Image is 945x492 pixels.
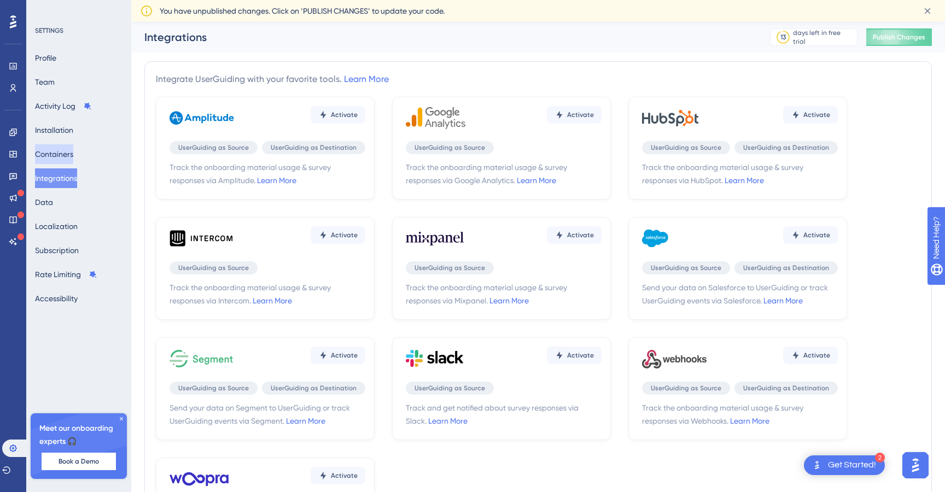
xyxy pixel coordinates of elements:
a: Learn More [725,176,764,185]
span: Meet our onboarding experts 🎧 [39,422,118,448]
span: UserGuiding as Source [415,384,485,393]
span: Track the onboarding material usage & survey responses via Google Analytics. [406,161,602,187]
span: Send your data on Segment to UserGuiding or track UserGuiding events via Segment. [170,401,365,427]
span: UserGuiding as Source [651,143,721,152]
div: SETTINGS [35,26,124,35]
span: Book a Demo [59,457,99,466]
button: Containers [35,144,73,164]
button: Activate [311,106,365,124]
span: UserGuiding as Source [178,384,249,393]
button: Installation [35,120,73,140]
span: Track the onboarding material usage & survey responses via Mixpanel. [406,281,602,307]
div: days left in free trial [793,28,854,46]
div: 2 [875,453,885,462]
iframe: UserGuiding AI Assistant Launcher [899,449,932,482]
span: UserGuiding as Destination [743,143,829,152]
button: Team [35,72,55,92]
span: Track the onboarding material usage & survey responses via HubSpot. [642,161,838,187]
div: Open Get Started! checklist, remaining modules: 2 [804,455,885,475]
div: Integrations [144,30,743,45]
button: Accessibility [35,289,78,308]
span: UserGuiding as Source [415,263,485,272]
button: Rate Limiting [35,265,97,284]
button: Activate [547,347,602,364]
span: UserGuiding as Source [651,263,721,272]
div: Get Started! [828,459,876,471]
span: UserGuiding as Destination [743,384,829,393]
button: Activate [547,226,602,244]
span: Track the onboarding material usage & survey responses via Intercom. [170,281,365,307]
button: Activity Log [35,96,92,116]
button: Activate [311,347,365,364]
span: UserGuiding as Source [651,384,721,393]
span: Activate [567,231,594,239]
span: UserGuiding as Destination [271,384,357,393]
button: Activate [547,106,602,124]
span: Activate [803,351,830,360]
a: Learn More [517,176,556,185]
button: Activate [311,467,365,484]
span: UserGuiding as Source [415,143,485,152]
span: Activate [331,110,358,119]
span: Track and get notified about survey responses via Slack. [406,401,602,427]
span: UserGuiding as Destination [271,143,357,152]
span: Activate [567,110,594,119]
a: Learn More [489,296,529,305]
button: Data [35,192,53,212]
span: Activate [803,231,830,239]
a: Learn More [253,296,292,305]
span: UserGuiding as Source [178,143,249,152]
span: Activate [331,471,358,480]
button: Book a Demo [42,453,116,470]
a: Learn More [763,296,803,305]
span: Activate [567,351,594,360]
button: Activate [783,226,838,244]
button: Publish Changes [866,28,932,46]
button: Profile [35,48,56,68]
span: Activate [803,110,830,119]
a: Learn More [730,417,769,425]
span: Activate [331,231,358,239]
button: Activate [783,347,838,364]
span: Need Help? [26,3,68,16]
button: Localization [35,216,78,236]
a: Learn More [344,74,389,84]
button: Activate [311,226,365,244]
span: UserGuiding as Source [178,263,249,272]
button: Activate [783,106,838,124]
div: Integrate UserGuiding with your favorite tools. [156,73,389,86]
span: Send your data on Salesforce to UserGuiding or track UserGuiding events via Salesforce. [642,281,838,307]
span: You have unpublished changes. Click on ‘PUBLISH CHANGES’ to update your code. [160,4,445,17]
img: launcher-image-alternative-text [810,459,824,472]
span: Track the onboarding material usage & survey responses via Webhooks. [642,401,838,427]
span: Publish Changes [873,33,925,42]
a: Learn More [428,417,468,425]
span: UserGuiding as Destination [743,263,829,272]
a: Learn More [286,417,325,425]
button: Integrations [35,168,77,188]
button: Subscription [35,241,79,260]
span: Track the onboarding material usage & survey responses via Amplitude. [170,161,365,187]
span: Activate [331,351,358,360]
div: 13 [780,33,786,42]
a: Learn More [257,176,296,185]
